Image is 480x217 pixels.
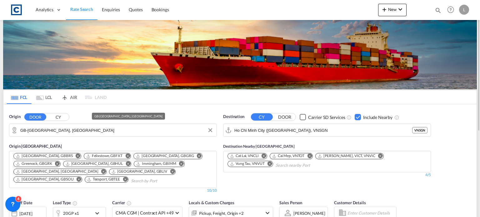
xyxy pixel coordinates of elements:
div: [DATE] [19,211,32,216]
md-icon: icon-information-outline [72,201,77,206]
div: Bristol, GBBRS [16,153,73,159]
md-input-container: GB-NE66, Northumberland [9,124,217,136]
span: Analytics [36,7,53,13]
button: Remove [193,153,202,160]
md-pagination-wrapper: Use the left and right arrow keys to navigate between tabs [7,90,107,104]
div: Press delete to remove this chip. [16,153,74,159]
div: Press delete to remove this chip. [86,153,124,159]
span: Destination Nearby [GEOGRAPHIC_DATA] [223,144,294,149]
input: Search by Door [20,126,213,135]
button: Remove [374,153,383,160]
div: Ho Chi Minh, VICT, VNVIC [317,153,375,159]
div: Press delete to remove this chip. [16,161,53,166]
button: Remove [97,169,106,175]
div: GB-[GEOGRAPHIC_DATA], [GEOGRAPHIC_DATA] [94,113,162,120]
div: Press delete to remove this chip. [136,161,177,166]
div: Press delete to remove this chip. [317,153,376,159]
span: Carrier [112,200,132,205]
div: Greenock, GBGRK [16,161,52,166]
md-icon: icon-magnify [435,7,442,14]
div: Press delete to remove this chip. [272,153,306,159]
div: London Gateway Port, GBLGP [16,169,98,174]
md-tab-item: FCL [7,90,32,104]
md-input-container: Ho Chi Minh City (Saigon), VNSGN [223,124,431,136]
md-icon: icon-chevron-down [264,209,271,217]
div: Press delete to remove this chip. [111,169,168,174]
div: Cat Lai, VNCLI [230,153,259,159]
md-tab-item: LCL [32,90,57,104]
div: VNSGN [412,127,427,133]
button: Remove [51,161,60,167]
div: Grangemouth, GBGRG [136,153,194,159]
button: CY [47,114,69,121]
md-chips-wrap: Chips container. Use arrow keys to select chips. [227,151,427,170]
div: Press delete to remove this chip. [230,153,260,159]
div: Vung Tau, VNVUT [230,161,265,166]
button: Remove [175,161,184,167]
button: Remove [303,153,312,160]
span: Sales Person [279,200,302,205]
img: 1fdb9190129311efbfaf67cbb4249bed.jpeg [9,3,23,17]
md-icon: The selected Trucker/Carrierwill be displayed in the rate results If the rates are from another f... [127,201,132,206]
button: DOOR [274,114,296,121]
div: Southampton, GBSOU [16,177,74,182]
div: Help [445,4,459,16]
span: Load Type [53,200,77,205]
button: Remove [263,161,273,167]
md-tab-item: AIR [57,90,82,104]
div: Felixstowe, GBFXT [86,153,122,159]
button: CY [251,113,273,121]
span: Quotes [129,7,142,12]
img: LCL+%26+FCL+BACKGROUND.png [3,20,477,89]
div: Press delete to remove this chip. [16,177,75,182]
button: icon-plus 400-fgNewicon-chevron-down [378,4,407,16]
div: Cai Mep, VNTOT [272,153,305,159]
div: 4/5 [223,172,431,178]
button: Remove [257,153,267,160]
span: Customer Details [334,200,366,205]
div: 10/10 [207,188,217,193]
span: New [381,7,404,12]
div: Press delete to remove this chip. [136,153,195,159]
md-icon: Unchecked: Search for CY (Container Yard) services for all selected carriers.Checked : Search for... [347,115,352,120]
span: Origin [GEOGRAPHIC_DATA] [9,144,62,149]
span: Bookings [152,7,169,12]
div: L [459,5,469,15]
div: [PERSON_NAME] [293,211,325,216]
button: Remove [166,169,175,175]
div: Carrier SD Services [308,114,345,121]
md-icon: icon-chevron-down [397,6,404,13]
div: icon-magnify [435,7,442,16]
button: Remove [122,161,131,167]
md-checkbox: Checkbox No Ink [300,114,345,120]
button: Clear Input [206,126,215,135]
span: Enquiries [102,7,120,12]
md-icon: icon-airplane [61,94,68,98]
button: Remove [72,153,81,160]
div: Include Nearby [363,114,392,121]
input: Chips input. [276,160,335,170]
md-checkbox: Checkbox No Ink [355,114,392,120]
md-icon: icon-chevron-down [93,210,104,217]
button: Remove [121,153,131,160]
div: Liverpool, GBLIV [111,169,167,174]
span: Cut Off Date [9,200,32,205]
div: Press delete to remove this chip. [65,161,124,166]
div: Press delete to remove this chip. [16,169,99,174]
md-icon: icon-plus 400-fg [381,6,388,13]
md-chips-wrap: Chips container. Use arrow keys to select chips. [12,151,213,186]
span: Help [445,4,456,15]
span: Origin [9,114,20,120]
span: Rate Search [70,7,93,12]
button: DOOR [24,113,46,121]
input: Search by Port [131,176,190,186]
div: Press delete to remove this chip. [230,161,266,166]
button: Remove [119,177,128,183]
div: Teesport, GBTEE [87,177,120,182]
md-icon: Unchecked: Ignores neighbouring ports when fetching rates.Checked : Includes neighbouring ports w... [394,115,399,120]
span: Locals & Custom Charges [189,200,234,205]
div: Immingham, GBIMM [136,161,176,166]
div: Hull, GBHUL [65,161,123,166]
div: Press delete to remove this chip. [87,177,122,182]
